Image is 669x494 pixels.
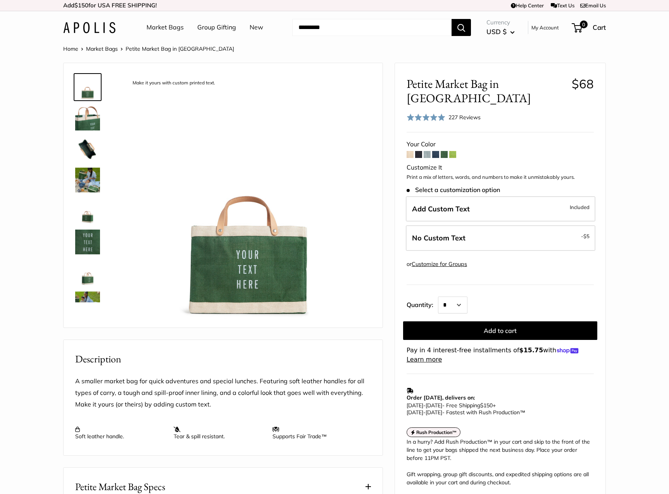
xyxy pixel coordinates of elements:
[551,2,574,9] a: Text Us
[486,27,507,36] span: USD $
[74,197,102,225] a: Petite Market Bag in Field Green
[412,261,467,268] a: Customize for Groups
[75,292,100,316] img: Petite Market Bag in Field Green
[75,199,100,223] img: Petite Market Bag in Field Green
[407,162,594,173] div: Customize It
[407,409,423,416] span: [DATE]
[448,114,481,121] span: 227 Reviews
[75,261,100,285] img: Petite Market Bag in Field Green
[292,19,452,36] input: Search...
[75,376,371,410] p: A smaller market bag for quick adventures and special lunches. Featuring soft leather handles for...
[74,290,102,318] a: Petite Market Bag in Field Green
[407,409,525,416] span: - Fastest with Rush Production™
[63,45,78,52] a: Home
[572,21,606,34] a: 0 Cart
[406,225,595,251] label: Leave Blank
[407,394,475,401] strong: Order [DATE], delivers on:
[593,23,606,31] span: Cart
[581,232,590,241] span: -
[423,409,426,416] span: -
[572,76,594,91] span: $68
[406,196,595,222] label: Add Custom Text
[407,402,590,416] p: - Free Shipping +
[75,426,166,440] p: Soft leather handle.
[197,22,236,33] a: Group Gifting
[147,22,184,33] a: Market Bags
[407,259,467,269] div: or
[75,137,100,161] img: description_Spacious inner area with room for everything. Plus water-resistant lining.
[74,135,102,163] a: description_Spacious inner area with room for everything. Plus water-resistant lining.
[407,186,500,194] span: Select a customization option
[174,426,264,440] p: Tear & spill resistant.
[423,402,426,409] span: -
[75,230,100,254] img: description_Custom printed text with eco-friendly ink.
[74,228,102,256] a: description_Custom printed text with eco-friendly ink.
[407,402,423,409] span: [DATE]
[75,352,371,367] h2: Description
[74,73,102,101] a: description_Make it yours with custom printed text.
[126,75,371,320] img: description_Make it yours with custom printed text.
[407,139,594,150] div: Your Color
[250,22,263,33] a: New
[407,294,438,314] label: Quantity:
[126,45,234,52] span: Petite Market Bag in [GEOGRAPHIC_DATA]
[426,409,442,416] span: [DATE]
[511,2,544,9] a: Help Center
[426,402,442,409] span: [DATE]
[129,78,219,88] div: Make it yours with custom printed text.
[272,426,363,440] p: Supports Fair Trade™
[74,2,88,9] span: $150
[407,173,594,181] p: Print a mix of letters, words, and numbers to make it unmistakably yours.
[480,402,493,409] span: $150
[486,26,515,38] button: USD $
[412,233,466,242] span: No Custom Text
[412,204,470,213] span: Add Custom Text
[63,44,234,54] nav: Breadcrumb
[580,2,606,9] a: Email Us
[407,438,594,487] div: In a hurry? Add Rush Production™ in your cart and skip to the front of the line to get your bags ...
[403,321,597,340] button: Add to cart
[75,75,100,99] img: description_Make it yours with custom printed text.
[531,23,559,32] a: My Account
[75,106,100,130] img: description_Take it anywhere with easy-grip handles.
[86,45,118,52] a: Market Bags
[416,429,457,435] strong: Rush Production™
[452,19,471,36] button: Search
[486,17,515,28] span: Currency
[74,259,102,287] a: Petite Market Bag in Field Green
[63,22,116,33] img: Apolis
[407,77,566,105] span: Petite Market Bag in [GEOGRAPHIC_DATA]
[74,166,102,194] a: Petite Market Bag in Field Green
[570,202,590,212] span: Included
[74,104,102,132] a: description_Take it anywhere with easy-grip handles.
[580,21,588,28] span: 0
[75,168,100,192] img: Petite Market Bag in Field Green
[583,233,590,239] span: $5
